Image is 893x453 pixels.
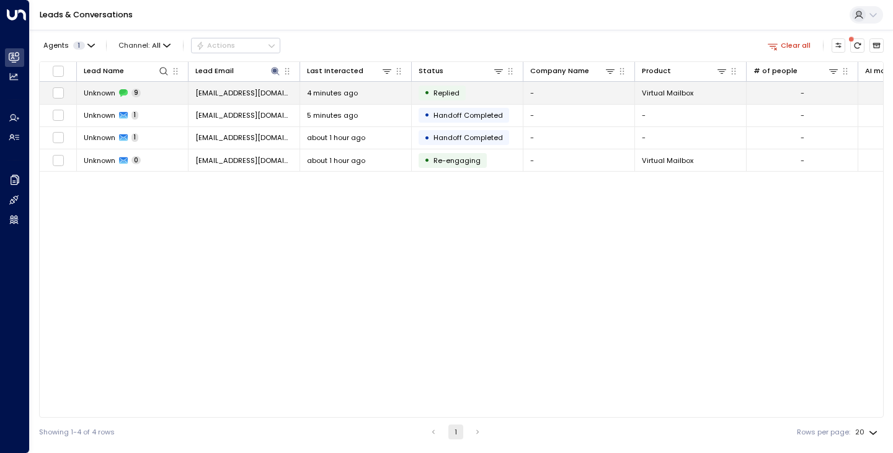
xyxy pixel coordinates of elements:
[191,38,280,53] button: Actions
[530,65,616,77] div: Company Name
[425,424,486,439] nav: pagination navigation
[191,38,280,53] div: Button group with a nested menu
[642,156,693,165] span: Virtual Mailbox
[635,127,747,149] td: -
[433,110,503,120] span: Handoff Completed
[115,38,175,52] button: Channel:All
[801,110,804,120] div: -
[424,84,430,101] div: •
[131,89,141,97] span: 9
[84,110,115,120] span: Unknown
[73,42,85,50] span: 1
[43,42,69,49] span: Agents
[801,133,804,143] div: -
[419,65,504,77] div: Status
[523,127,635,149] td: -
[850,38,864,53] span: There are new threads available. Refresh the grid to view the latest updates.
[152,42,161,50] span: All
[635,105,747,126] td: -
[131,133,138,142] span: 1
[433,88,460,98] span: Replied
[196,41,235,50] div: Actions
[84,65,169,77] div: Lead Name
[131,111,138,120] span: 1
[855,424,880,440] div: 20
[523,149,635,171] td: -
[115,38,175,52] span: Channel:
[433,133,503,143] span: Handoff Completed
[52,154,64,167] span: Toggle select row
[869,38,884,53] button: Archived Leads
[763,38,815,52] button: Clear all
[195,65,281,77] div: Lead Email
[131,156,141,165] span: 0
[52,65,64,77] span: Toggle select all
[797,427,850,438] label: Rows per page:
[307,88,358,98] span: 4 minutes ago
[52,109,64,121] span: Toggle select row
[433,156,481,165] span: Trigger
[801,156,804,165] div: -
[832,38,846,53] button: Customize
[307,65,393,77] div: Last Interacted
[530,65,589,77] div: Company Name
[424,152,430,169] div: •
[39,427,115,438] div: Showing 1-4 of 4 rows
[84,88,115,98] span: Unknown
[52,131,64,144] span: Toggle select row
[523,105,635,126] td: -
[419,65,443,77] div: Status
[753,65,839,77] div: # of people
[424,107,430,123] div: •
[642,88,693,98] span: Virtual Mailbox
[84,133,115,143] span: Unknown
[753,65,797,77] div: # of people
[84,65,124,77] div: Lead Name
[195,133,293,143] span: Info@hausofc2c.com
[39,38,98,52] button: Agents1
[195,110,293,120] span: Info@hausofc2c.com
[642,65,671,77] div: Product
[307,110,358,120] span: 5 minutes ago
[307,156,365,165] span: about 1 hour ago
[52,87,64,99] span: Toggle select row
[195,156,293,165] span: Info@hausofc2c.com
[801,88,804,98] div: -
[448,424,463,439] button: page 1
[523,82,635,103] td: -
[642,65,727,77] div: Product
[307,65,363,77] div: Last Interacted
[195,88,293,98] span: Info@hausofc2c.com
[424,130,430,146] div: •
[40,9,133,20] a: Leads & Conversations
[307,133,365,143] span: about 1 hour ago
[84,156,115,165] span: Unknown
[195,65,234,77] div: Lead Email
